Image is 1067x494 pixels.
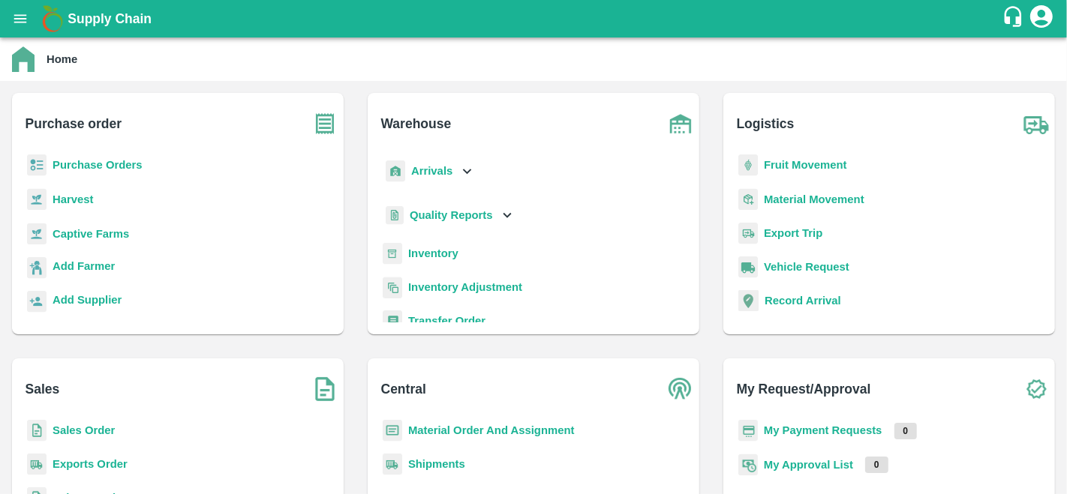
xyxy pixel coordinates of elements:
[386,206,404,225] img: qualityReport
[27,257,47,279] img: farmer
[764,424,882,436] a: My Payment Requests
[738,454,758,476] img: approval
[381,113,452,134] b: Warehouse
[408,424,575,436] a: Material Order And Assignment
[306,370,344,408] img: soSales
[764,193,864,205] a: Material Movement
[894,423,918,439] p: 0
[408,315,485,327] a: Transfer Order
[738,188,758,211] img: material
[383,277,402,298] img: inventory
[737,113,795,134] b: Logistics
[53,294,122,306] b: Add Supplier
[53,424,115,436] a: Sales Order
[764,261,849,273] a: Vehicle Request
[27,154,47,176] img: reciept
[53,258,115,278] a: Add Farmer
[27,223,47,245] img: harvest
[26,113,122,134] b: Purchase order
[408,458,465,470] a: Shipments
[765,295,841,307] a: Record Arrival
[865,457,888,473] p: 0
[411,165,452,177] b: Arrivals
[53,292,122,312] a: Add Supplier
[386,160,405,182] img: whArrival
[53,228,129,240] a: Captive Farms
[738,290,759,311] img: recordArrival
[38,4,68,34] img: logo
[1017,105,1055,142] img: truck
[1028,3,1055,34] div: account of current user
[737,379,871,400] b: My Request/Approval
[410,209,493,221] b: Quality Reports
[662,105,699,142] img: warehouse
[12,46,35,72] img: home
[27,420,47,442] img: sales
[383,420,402,442] img: centralMaterial
[383,200,515,231] div: Quality Reports
[306,105,344,142] img: purchase
[383,310,402,332] img: whTransfer
[738,154,758,176] img: fruit
[738,256,758,278] img: vehicle
[408,281,522,293] a: Inventory Adjustment
[383,243,402,265] img: whInventory
[27,188,47,211] img: harvest
[53,193,93,205] a: Harvest
[383,454,402,475] img: shipments
[662,370,699,408] img: central
[53,159,143,171] a: Purchase Orders
[27,291,47,313] img: supplier
[68,8,1002,29] a: Supply Chain
[408,247,458,259] a: Inventory
[53,458,128,470] a: Exports Order
[68,11,152,26] b: Supply Chain
[26,379,60,400] b: Sales
[738,420,758,442] img: payment
[27,454,47,475] img: shipments
[738,223,758,244] img: delivery
[764,227,822,239] a: Export Trip
[383,154,476,188] div: Arrivals
[1002,5,1028,32] div: customer-support
[381,379,426,400] b: Central
[764,459,853,471] a: My Approval List
[53,260,115,272] b: Add Farmer
[3,1,38,36] button: open drawer
[1017,370,1055,408] img: check
[47,53,77,65] b: Home
[764,159,847,171] a: Fruit Movement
